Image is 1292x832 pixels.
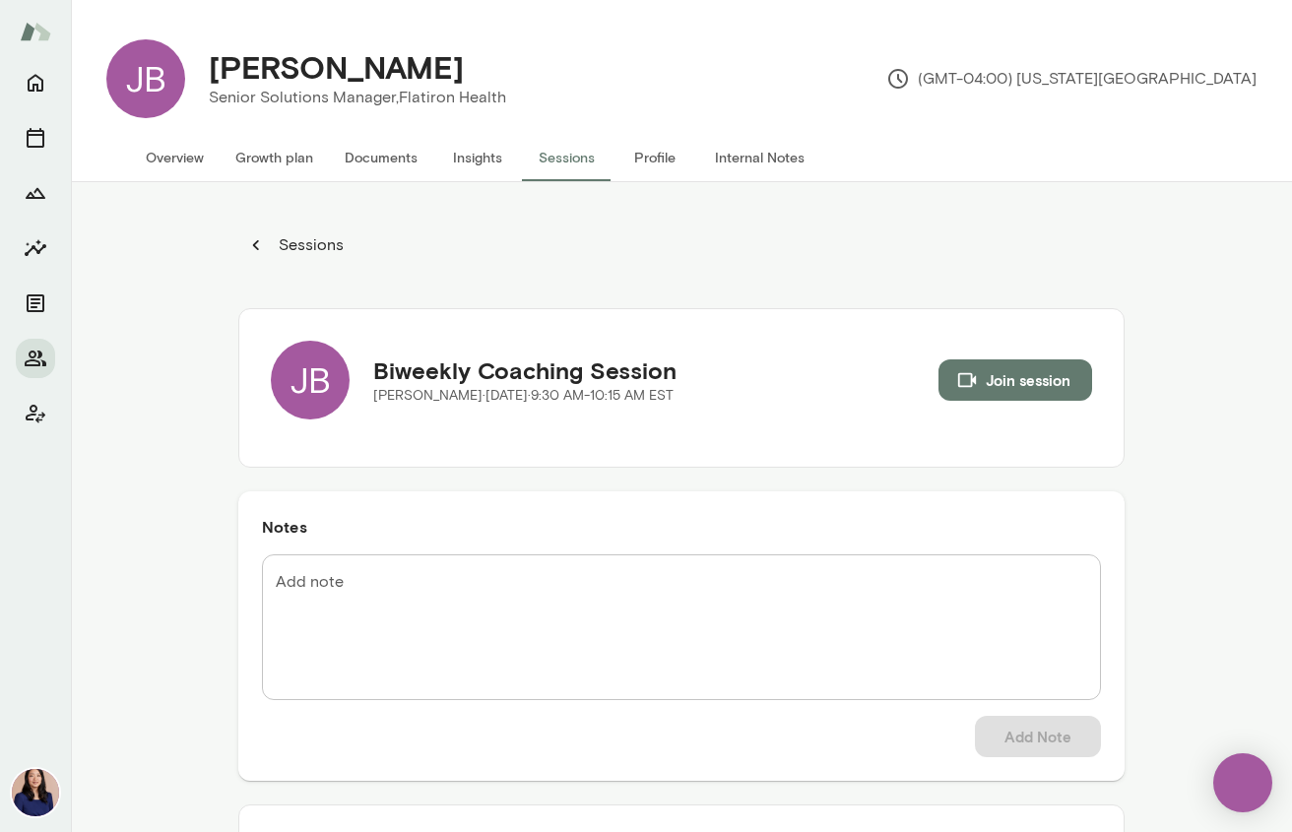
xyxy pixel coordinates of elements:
h6: Notes [262,515,1101,539]
button: Members [16,339,55,378]
p: Senior Solutions Manager, Flatiron Health [209,86,506,109]
div: JB [271,341,350,419]
button: Sessions [522,134,611,181]
img: Leah Kim [12,769,59,816]
button: Documents [329,134,433,181]
button: Documents [16,284,55,323]
div: JB [106,39,185,118]
button: Growth Plan [16,173,55,213]
button: Insights [16,228,55,268]
button: Profile [611,134,699,181]
button: Internal Notes [699,134,820,181]
button: Growth plan [220,134,329,181]
button: Client app [16,394,55,433]
p: (GMT-04:00) [US_STATE][GEOGRAPHIC_DATA] [886,67,1257,91]
h4: [PERSON_NAME] [209,48,464,86]
button: Insights [433,134,522,181]
p: [PERSON_NAME] · [DATE] · 9:30 AM-10:15 AM EST [373,386,677,406]
button: Sessions [238,225,355,265]
img: Mento [20,13,51,50]
button: Sessions [16,118,55,158]
button: Home [16,63,55,102]
h5: Biweekly Coaching Session [373,354,677,386]
button: Join session [938,359,1092,401]
button: Overview [130,134,220,181]
p: Sessions [275,233,344,257]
